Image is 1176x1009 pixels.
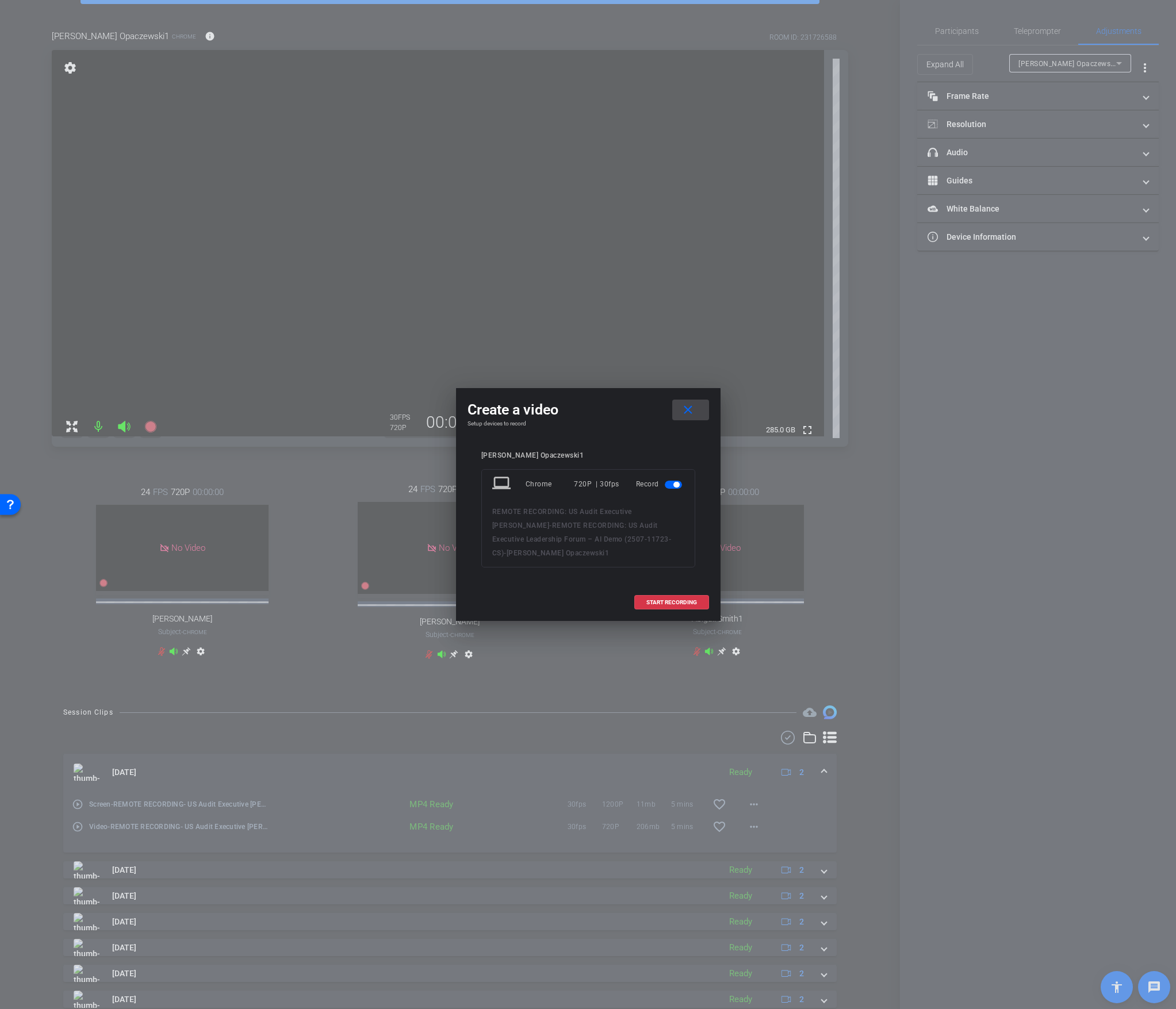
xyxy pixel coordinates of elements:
mat-icon: laptop [492,474,513,494]
div: Chrome [526,474,574,494]
span: [PERSON_NAME] Opaczewski1 [507,549,610,557]
div: 720P | 30fps [574,474,619,494]
div: Record [636,474,684,494]
mat-icon: close [681,403,695,417]
span: REMOTE RECORDING: US Audit Executive [PERSON_NAME] [492,508,632,530]
span: REMOTE RECORDING: US Audit Executive Leadership Forum – AI Demo (2507-11723-CS) [492,521,672,557]
span: - [549,521,552,530]
span: - [504,549,507,557]
button: START RECORDING [634,595,709,609]
div: [PERSON_NAME] Opaczewski1 [481,451,695,460]
span: START RECORDING [646,600,697,605]
div: Create a video [468,400,709,420]
h4: Setup devices to record [468,420,709,427]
